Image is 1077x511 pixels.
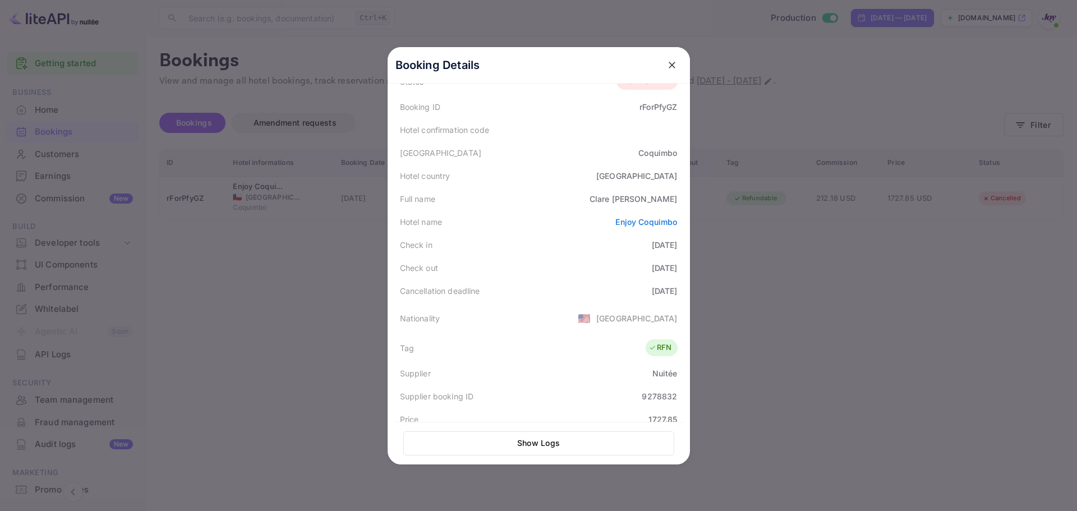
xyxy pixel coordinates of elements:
div: RFN [648,342,671,353]
div: 1727.85 [648,413,677,425]
div: rForPfyGZ [639,101,677,113]
div: Tag [400,342,414,354]
a: Enjoy Coquimbo [615,217,677,227]
button: close [662,55,682,75]
div: [GEOGRAPHIC_DATA] [400,147,482,159]
div: [GEOGRAPHIC_DATA] [596,170,678,182]
div: Hotel name [400,216,443,228]
div: Price [400,413,419,425]
div: Check in [400,239,432,251]
div: Nationality [400,312,440,324]
p: Booking Details [395,57,480,73]
div: Coquimbo [638,147,677,159]
div: Supplier [400,367,431,379]
div: [DATE] [652,262,678,274]
div: [DATE] [652,239,678,251]
button: Show Logs [403,431,674,455]
div: Nuitée [652,367,678,379]
div: Clare [PERSON_NAME] [590,193,678,205]
span: United States [578,308,591,328]
div: Booking ID [400,101,441,113]
div: Check out [400,262,438,274]
div: Cancellation deadline [400,285,480,297]
div: Supplier booking ID [400,390,474,402]
div: [DATE] [652,285,678,297]
div: 9278832 [642,390,677,402]
div: Hotel country [400,170,450,182]
div: Hotel confirmation code [400,124,489,136]
div: [GEOGRAPHIC_DATA] [596,312,678,324]
div: Full name [400,193,435,205]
